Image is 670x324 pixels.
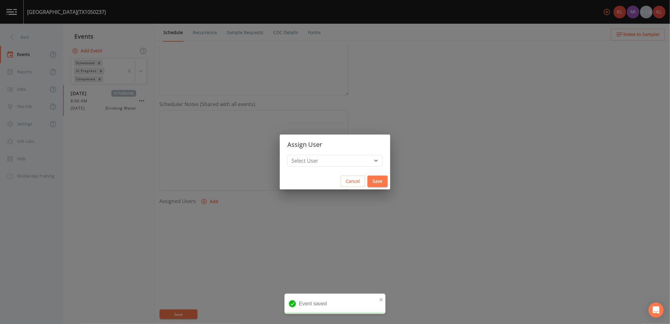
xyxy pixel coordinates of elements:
[367,176,388,187] button: Save
[341,176,365,187] button: Cancel
[280,135,390,155] h2: Assign User
[285,294,385,314] div: Event saved
[379,296,384,303] button: close
[649,303,664,318] div: Open Intercom Messenger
